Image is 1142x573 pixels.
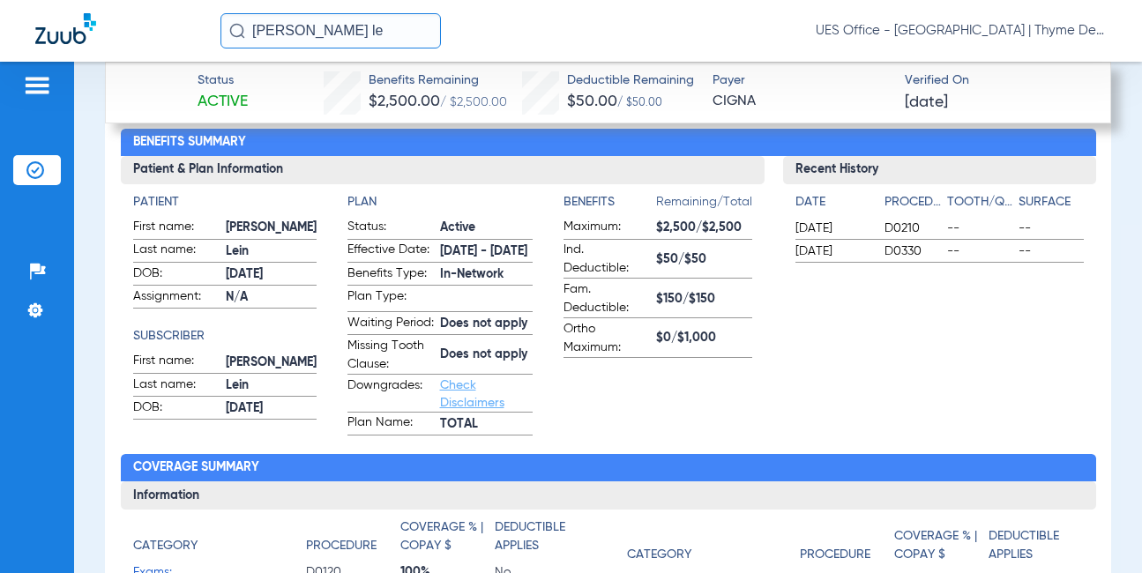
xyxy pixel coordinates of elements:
[795,193,870,218] app-breakdown-title: Date
[133,352,220,373] span: First name:
[121,454,1096,482] h2: Coverage Summary
[198,71,248,90] span: Status
[226,265,317,284] span: [DATE]
[400,518,495,562] app-breakdown-title: Coverage % | Copay $
[347,287,434,311] span: Plan Type:
[369,93,440,109] span: $2,500.00
[656,290,752,309] span: $150/$150
[1054,488,1142,573] iframe: Chat Widget
[1019,220,1084,237] span: --
[627,518,800,569] app-breakdown-title: Category
[656,329,752,347] span: $0/$1,000
[567,71,694,90] span: Deductible Remaining
[347,337,434,374] span: Missing Tooth Clause:
[347,218,434,239] span: Status:
[226,242,317,261] span: Lein
[816,22,1107,40] span: UES Office - [GEOGRAPHIC_DATA] | Thyme Dental Care
[229,23,245,39] img: Search Icon
[347,241,434,262] span: Effective Date:
[347,413,434,435] span: Plan Name:
[121,156,765,184] h3: Patient & Plan Information
[795,242,870,260] span: [DATE]
[989,527,1074,564] h4: Deductible Applies
[226,353,317,372] span: [PERSON_NAME]
[306,518,400,562] app-breakdown-title: Procedure
[656,193,752,218] span: Remaining/Total
[347,193,533,212] h4: Plan
[947,242,1012,260] span: --
[121,481,1096,510] h3: Information
[133,264,220,286] span: DOB:
[947,193,1012,212] h4: Tooth/Quad
[226,376,317,395] span: Lein
[440,315,533,333] span: Does not apply
[440,242,533,261] span: [DATE] - [DATE]
[884,220,941,237] span: D0210
[121,129,1096,157] h2: Benefits Summary
[495,518,589,562] app-breakdown-title: Deductible Applies
[35,13,96,44] img: Zuub Logo
[884,193,941,218] app-breakdown-title: Procedure
[564,193,656,218] app-breakdown-title: Benefits
[617,98,662,108] span: / $50.00
[795,220,870,237] span: [DATE]
[440,346,533,364] span: Does not apply
[627,546,691,564] h4: Category
[564,193,656,212] h4: Benefits
[133,241,220,262] span: Last name:
[713,91,890,113] span: CIGNA
[133,218,220,239] span: First name:
[894,518,989,569] app-breakdown-title: Coverage % | Copay $
[440,415,533,434] span: TOTAL
[947,220,1012,237] span: --
[220,13,441,48] input: Search for patients
[133,376,220,397] span: Last name:
[198,91,248,113] span: Active
[369,71,507,90] span: Benefits Remaining
[795,193,870,212] h4: Date
[400,518,486,555] h4: Coverage % | Copay $
[564,320,650,357] span: Ortho Maximum:
[306,537,377,555] h4: Procedure
[440,379,504,409] a: Check Disclaimers
[905,71,1082,90] span: Verified On
[440,265,533,284] span: In-Network
[894,527,980,564] h4: Coverage % | Copay $
[495,518,580,555] h4: Deductible Applies
[905,92,948,114] span: [DATE]
[989,518,1083,569] app-breakdown-title: Deductible Applies
[656,250,752,269] span: $50/$50
[783,156,1096,184] h3: Recent History
[947,193,1012,218] app-breakdown-title: Tooth/Quad
[347,264,434,286] span: Benefits Type:
[567,93,617,109] span: $50.00
[564,241,650,278] span: Ind. Deductible:
[800,518,894,569] app-breakdown-title: Procedure
[884,242,941,260] span: D0330
[133,398,220,420] span: DOB:
[564,218,650,239] span: Maximum:
[23,75,51,96] img: hamburger-icon
[226,288,317,307] span: N/A
[440,96,507,108] span: / $2,500.00
[133,327,317,346] h4: Subscriber
[133,193,317,212] h4: Patient
[800,546,870,564] h4: Procedure
[347,314,434,335] span: Waiting Period:
[133,518,306,562] app-breakdown-title: Category
[133,537,198,555] h4: Category
[226,399,317,418] span: [DATE]
[884,193,941,212] h4: Procedure
[226,219,317,237] span: [PERSON_NAME]
[564,280,650,317] span: Fam. Deductible:
[440,219,533,237] span: Active
[656,219,752,237] span: $2,500/$2,500
[1019,193,1084,212] h4: Surface
[347,376,434,412] span: Downgrades:
[713,71,890,90] span: Payer
[1019,242,1084,260] span: --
